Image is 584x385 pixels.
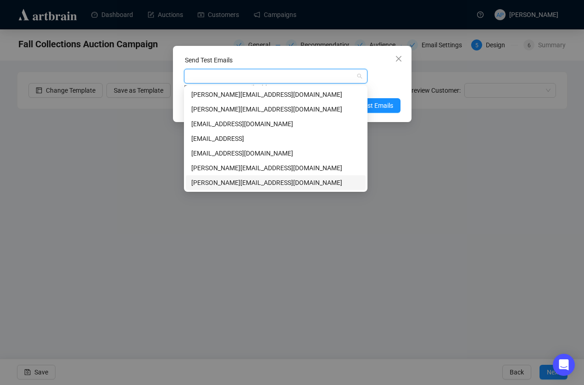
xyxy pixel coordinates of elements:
[186,87,366,102] div: john@leonardauction.com
[186,131,366,146] div: email-4d382ce8-1f54-4390-bcd5-34f82648476d@test.warmbox.ai
[553,354,575,376] div: Open Intercom Messenger
[191,89,360,100] div: [PERSON_NAME][EMAIL_ADDRESS][DOMAIN_NAME]
[345,100,393,111] span: Send Test Emails
[186,175,366,190] div: carrie@theleonardcompany.com
[191,148,360,158] div: [EMAIL_ADDRESS][DOMAIN_NAME]
[185,56,233,64] label: Send Test Emails
[191,163,360,173] div: [PERSON_NAME][EMAIL_ADDRESS][DOMAIN_NAME]
[191,119,360,129] div: [EMAIL_ADDRESS][DOMAIN_NAME]
[191,178,360,188] div: [PERSON_NAME][EMAIL_ADDRESS][DOMAIN_NAME]
[186,146,366,161] div: netanel.p@artbrain.co
[191,104,360,114] div: [PERSON_NAME][EMAIL_ADDRESS][DOMAIN_NAME]
[395,55,402,62] span: close
[186,102,366,117] div: abigail.s@artbrain.co
[191,134,360,144] div: [EMAIL_ADDRESS]
[186,117,366,131] div: adi.p@artbrain.co
[391,51,406,66] button: Close
[186,161,366,175] div: rebecca.e@artbrain.co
